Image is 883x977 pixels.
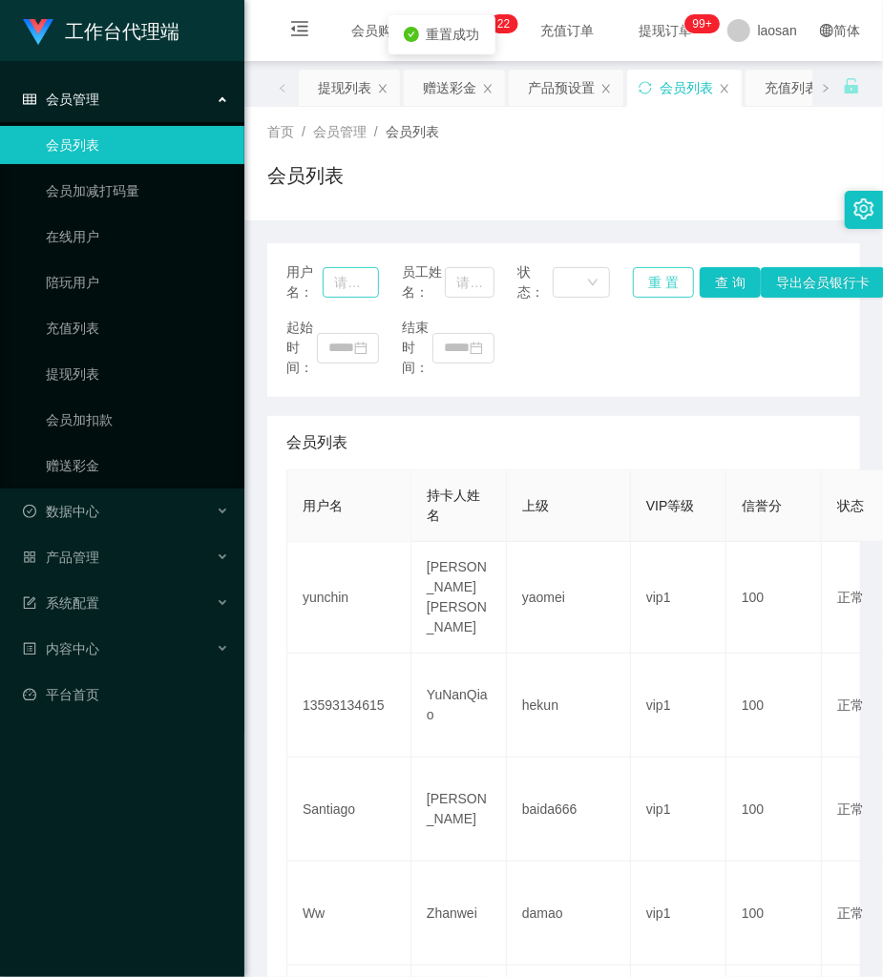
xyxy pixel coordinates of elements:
i: 图标: check-circle-o [23,505,36,518]
span: 信誉分 [742,498,782,513]
td: 100 [726,654,822,758]
span: 数据中心 [23,504,99,519]
td: Zhanwei [411,862,507,966]
i: 图标: down [587,277,599,290]
img: logo.9652507e.png [23,19,53,46]
td: baida666 [507,758,631,862]
span: 结束时间： [402,318,432,378]
span: 员工姓名： [402,262,445,302]
p: 2 [497,14,504,33]
td: hekun [507,654,631,758]
div: 提现列表 [318,70,371,106]
span: 会员列表 [286,431,347,454]
td: YuNanQiao [411,654,507,758]
span: 状态 [837,498,864,513]
span: VIP等级 [646,498,695,513]
span: 持卡人姓名 [427,488,480,523]
a: 陪玩用户 [46,263,229,301]
td: damao [507,862,631,966]
td: vip1 [631,758,726,862]
span: 产品管理 [23,550,99,565]
td: vip1 [631,862,726,966]
i: icon: check-circle [404,27,419,42]
td: yunchin [287,542,411,654]
i: 图标: close [377,83,389,94]
td: vip1 [631,542,726,654]
i: 图标: calendar [354,342,368,355]
input: 请输入 [323,267,379,298]
span: 内容中心 [23,641,99,656]
td: [PERSON_NAME] [PERSON_NAME] [411,542,507,654]
a: 会员加扣款 [46,401,229,439]
i: 图标: appstore-o [23,551,36,564]
span: 重置成功 [427,27,480,42]
sup: 1048 [685,14,720,33]
i: 图标: table [23,93,36,106]
i: 图标: global [820,24,833,37]
span: 起始时间： [286,318,317,378]
i: 图标: calendar [470,342,483,355]
i: 图标: sync [639,81,652,94]
div: 会员列表 [660,70,713,106]
a: 图标: dashboard平台首页 [23,676,229,714]
span: 上级 [522,498,549,513]
a: 充值列表 [46,309,229,347]
i: 图标: profile [23,642,36,655]
sup: 22 [490,14,517,33]
a: 会员加减打码量 [46,172,229,210]
i: 图标: unlock [843,77,860,94]
i: 图标: right [821,83,830,93]
a: 赠送彩金 [46,447,229,485]
td: 13593134615 [287,654,411,758]
i: 图标: close [719,83,730,94]
span: 正常 [837,905,864,921]
p: 2 [504,14,511,33]
i: 图标: menu-fold [267,1,332,62]
span: 在线人数 [431,24,504,37]
i: 图标: form [23,596,36,610]
div: 赠送彩金 [423,70,476,106]
span: 系统配置 [23,595,99,611]
a: 在线用户 [46,218,229,256]
button: 查 询 [700,267,761,298]
span: 首页 [267,124,294,139]
span: 会员管理 [313,124,367,139]
div: 产品预设置 [528,70,595,106]
i: 图标: close [600,83,612,94]
a: 工作台代理端 [23,23,179,38]
td: 100 [726,862,822,966]
span: 用户名 [303,498,343,513]
span: 状态： [517,262,553,302]
span: 会员管理 [23,92,99,107]
span: / [302,124,305,139]
td: Ww [287,862,411,966]
td: Santiago [287,758,411,862]
span: 正常 [837,697,864,713]
span: 会员列表 [386,124,439,139]
span: 正常 [837,590,864,605]
td: yaomei [507,542,631,654]
i: 图标: close [482,83,494,94]
span: 正常 [837,801,864,817]
a: 提现列表 [46,355,229,393]
span: 提现订单 [630,24,703,37]
div: 充值列表 [765,70,818,106]
input: 请输入 [445,267,494,298]
span: 用户名： [286,262,323,302]
h1: 会员列表 [267,161,344,190]
a: 会员列表 [46,126,229,164]
td: 100 [726,542,822,654]
span: 充值订单 [531,24,603,37]
span: / [374,124,378,139]
h1: 工作台代理端 [65,1,179,62]
button: 重 置 [633,267,694,298]
td: vip1 [631,654,726,758]
i: 图标: setting [853,198,874,219]
i: 图标: left [278,83,287,93]
td: 100 [726,758,822,862]
td: [PERSON_NAME] [411,758,507,862]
